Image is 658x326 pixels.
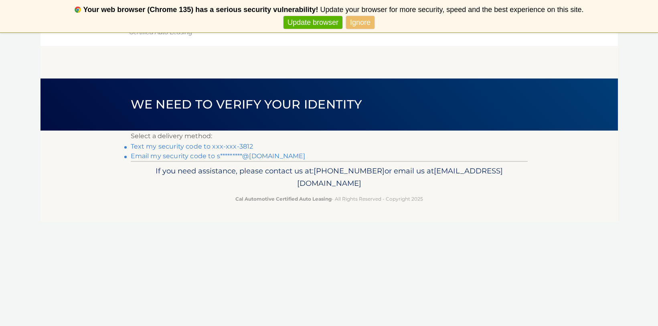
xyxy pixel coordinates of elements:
a: Update browser [283,16,342,29]
span: We need to verify your identity [131,97,362,112]
p: - All Rights Reserved - Copyright 2025 [136,195,522,203]
a: Email my security code to s*********@[DOMAIN_NAME] [131,152,306,160]
p: Select a delivery method: [131,131,528,142]
a: Ignore [346,16,375,29]
b: Your web browser (Chrome 135) has a serious security vulnerability! [83,6,318,14]
p: If you need assistance, please contact us at: or email us at [136,165,522,190]
span: Update your browser for more security, speed and the best experience on this site. [320,6,583,14]
span: [PHONE_NUMBER] [314,166,385,175]
strong: Cal Automotive Certified Auto Leasing [235,196,332,202]
a: Text my security code to xxx-xxx-3812 [131,143,253,150]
